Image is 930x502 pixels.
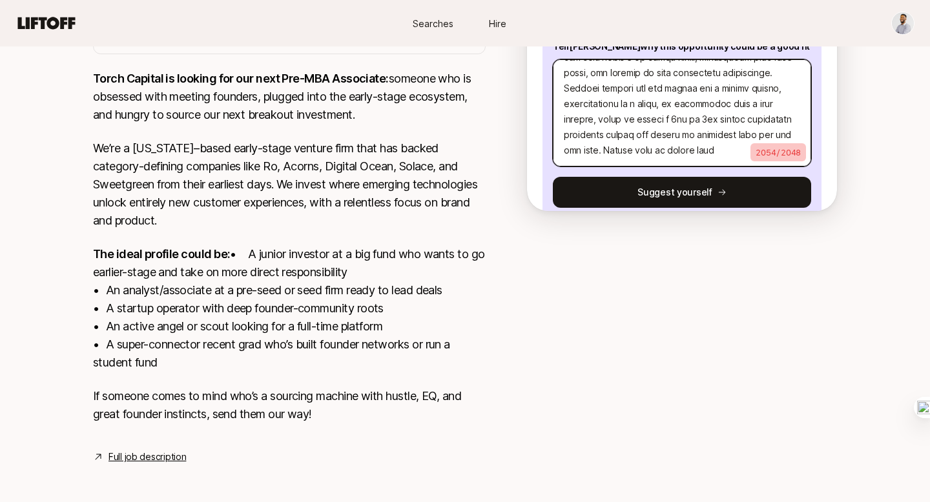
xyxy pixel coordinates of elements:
[413,17,453,30] span: Searches
[108,449,186,465] a: Full job description
[553,177,811,208] button: Suggest yourself
[93,72,389,85] strong: Torch Capital is looking for our next Pre-MBA Associate:
[93,387,486,423] p: If someone comes to mind who’s a sourcing machine with hustle, EQ, and great founder instincts, s...
[93,245,486,372] p: • A junior investor at a big fund who wants to go earlier-stage and take on more direct responsib...
[465,12,530,35] a: Hire
[93,247,230,261] strong: The ideal profile could be:
[93,70,486,124] p: someone who is obsessed with meeting founders, plugged into the early-stage ecosystem, and hungry...
[892,12,914,34] img: Joel Kanu
[489,17,506,30] span: Hire
[891,12,914,35] button: Joel Kanu
[750,143,806,161] p: 2054 / 2048
[400,12,465,35] a: Searches
[553,39,811,54] p: Tell [PERSON_NAME] why this opportunity could be a good fit
[93,139,486,230] p: We’re a [US_STATE]–based early-stage venture firm that has backed category-defining companies lik...
[553,59,811,166] textarea: Lo Ipsu, D's amet co adipisc el seddoeiu te inc Utl-ETD Magnaaliq enimadmi. Ve quisnost exe ullam...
